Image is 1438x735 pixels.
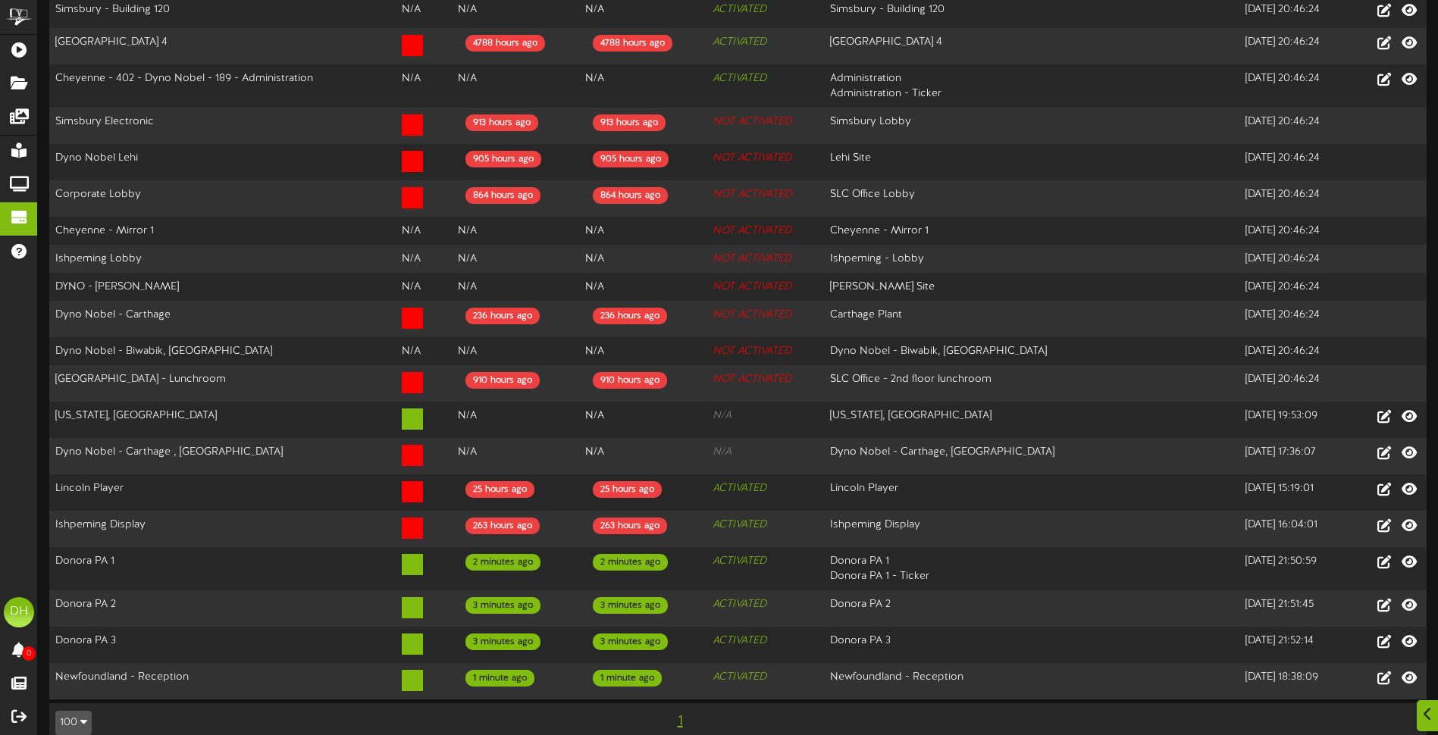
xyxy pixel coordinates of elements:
[465,372,540,389] div: 910 hours ago
[713,635,766,646] i: ACTIVATED
[396,337,451,365] td: N/A
[396,245,451,273] td: N/A
[579,217,706,245] td: N/A
[452,337,579,365] td: N/A
[713,309,791,321] i: NOT ACTIVATED
[465,151,541,167] div: 905 hours ago
[593,114,666,131] div: 913 hours ago
[713,4,766,15] i: ACTIVATED
[579,402,706,438] td: N/A
[452,438,579,474] td: N/A
[396,64,451,108] td: N/A
[465,35,545,52] div: 4788 hours ago
[824,627,1240,663] td: Donora PA 3
[593,481,662,498] div: 25 hours ago
[593,633,668,650] div: 3 minutes ago
[1239,627,1350,663] td: [DATE] 21:52:14
[49,245,396,273] td: Ishpeming Lobby
[593,670,662,687] div: 1 minute ago
[824,64,1240,108] td: Administration Administration - Ticker
[579,337,706,365] td: N/A
[824,180,1240,217] td: SLC Office Lobby
[49,273,396,301] td: DYNO - [PERSON_NAME]
[452,273,579,301] td: N/A
[1239,547,1350,590] td: [DATE] 21:50:59
[824,474,1240,511] td: Lincoln Player
[713,253,791,264] i: NOT ACTIVATED
[593,554,668,571] div: 2 minutes ago
[1239,217,1350,245] td: [DATE] 20:46:24
[824,402,1240,438] td: [US_STATE], [GEOGRAPHIC_DATA]
[824,144,1240,180] td: Lehi Site
[49,627,396,663] td: Donora PA 3
[593,151,669,167] div: 905 hours ago
[593,518,667,534] div: 263 hours ago
[713,225,791,236] i: NOT ACTIVATED
[465,554,540,571] div: 2 minutes ago
[4,597,34,627] div: DH
[824,108,1240,144] td: Simsbury Lobby
[593,187,668,204] div: 864 hours ago
[1239,402,1350,438] td: [DATE] 19:53:09
[396,217,451,245] td: N/A
[465,187,540,204] div: 864 hours ago
[824,217,1240,245] td: Cheyenne - Mirror 1
[713,73,766,84] i: ACTIVATED
[713,152,791,164] i: NOT ACTIVATED
[49,337,396,365] td: Dyno Nobel - Biwabik, [GEOGRAPHIC_DATA]
[465,633,540,650] div: 3 minutes ago
[593,35,672,52] div: 4788 hours ago
[49,28,396,64] td: [GEOGRAPHIC_DATA] 4
[22,646,36,661] span: 0
[49,474,396,511] td: Lincoln Player
[824,337,1240,365] td: Dyno Nobel - Biwabik, [GEOGRAPHIC_DATA]
[465,518,540,534] div: 263 hours ago
[713,519,766,530] i: ACTIVATED
[824,438,1240,474] td: Dyno Nobel - Carthage, [GEOGRAPHIC_DATA]
[579,438,706,474] td: N/A
[452,217,579,245] td: N/A
[824,273,1240,301] td: [PERSON_NAME] Site
[49,64,396,108] td: Cheyenne - 402 - Dyno Nobel - 189 - Administration
[1239,28,1350,64] td: [DATE] 20:46:24
[824,663,1240,699] td: Newfoundland - Reception
[1239,144,1350,180] td: [DATE] 20:46:24
[713,281,791,292] i: NOT ACTIVATED
[713,346,791,357] i: NOT ACTIVATED
[713,599,766,610] i: ACTIVATED
[465,670,534,687] div: 1 minute ago
[49,108,396,144] td: Simsbury Electronic
[674,713,687,730] span: 1
[1239,180,1350,217] td: [DATE] 20:46:24
[1239,511,1350,547] td: [DATE] 16:04:01
[593,308,667,324] div: 236 hours ago
[1239,590,1350,627] td: [DATE] 21:51:45
[593,597,668,614] div: 3 minutes ago
[713,446,732,458] i: N/A
[465,597,540,614] div: 3 minutes ago
[452,245,579,273] td: N/A
[824,590,1240,627] td: Donora PA 2
[49,301,396,337] td: Dyno Nobel - Carthage
[452,64,579,108] td: N/A
[465,308,540,324] div: 236 hours ago
[824,511,1240,547] td: Ishpeming Display
[1239,301,1350,337] td: [DATE] 20:46:24
[579,273,706,301] td: N/A
[824,28,1240,64] td: [GEOGRAPHIC_DATA] 4
[55,711,92,735] button: 100
[713,189,791,200] i: NOT ACTIVATED
[824,301,1240,337] td: Carthage Plant
[1239,273,1350,301] td: [DATE] 20:46:24
[713,671,766,683] i: ACTIVATED
[1239,337,1350,365] td: [DATE] 20:46:24
[452,402,579,438] td: N/A
[1239,245,1350,273] td: [DATE] 20:46:24
[49,144,396,180] td: Dyno Nobel Lehi
[824,365,1240,402] td: SLC Office - 2nd floor lunchroom
[579,245,706,273] td: N/A
[465,481,534,498] div: 25 hours ago
[713,410,732,421] i: N/A
[713,36,766,48] i: ACTIVATED
[49,365,396,402] td: [GEOGRAPHIC_DATA] - Lunchroom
